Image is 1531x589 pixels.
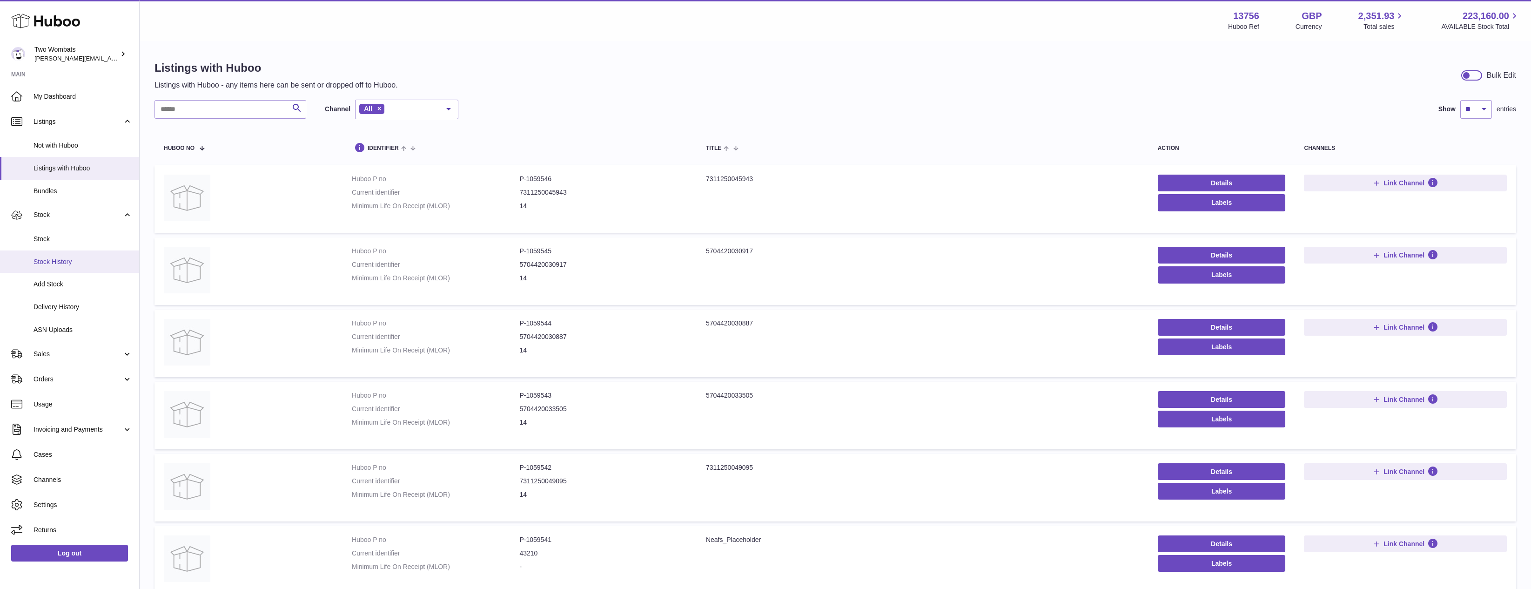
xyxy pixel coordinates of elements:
[352,549,519,558] dt: Current identifier
[352,260,519,269] dt: Current identifier
[34,425,122,434] span: Invoicing and Payments
[519,463,687,472] dd: P-1059542
[1158,266,1286,283] button: Labels
[519,405,687,413] dd: 5704420033505
[1438,105,1456,114] label: Show
[11,545,128,562] a: Log out
[34,475,132,484] span: Channels
[519,332,687,341] dd: 5704420030887
[34,164,132,173] span: Listings with Huboo
[1304,391,1507,408] button: Link Channel
[1383,540,1424,548] span: Link Channel
[34,350,122,359] span: Sales
[1158,175,1286,191] a: Details
[352,247,519,256] dt: Huboo P no
[1158,391,1286,408] a: Details
[34,450,132,459] span: Cases
[519,562,687,571] dd: -
[706,247,1139,256] div: 5704420030917
[519,319,687,328] dd: P-1059544
[519,202,687,210] dd: 14
[1158,247,1286,264] a: Details
[352,562,519,571] dt: Minimum Life On Receipt (MLOR)
[1158,145,1286,151] div: action
[706,319,1139,328] div: 5704420030887
[1363,22,1405,31] span: Total sales
[519,477,687,486] dd: 7311250049095
[1158,319,1286,336] a: Details
[706,145,721,151] span: title
[519,391,687,400] dd: P-1059543
[34,141,132,150] span: Not with Huboo
[34,54,187,62] span: [PERSON_NAME][EMAIL_ADDRESS][DOMAIN_NAME]
[352,346,519,355] dt: Minimum Life On Receipt (MLOR)
[1158,339,1286,355] button: Labels
[34,325,132,334] span: ASN Uploads
[1358,10,1405,31] a: 2,351.93 Total sales
[519,247,687,256] dd: P-1059545
[352,405,519,413] dt: Current identifier
[1296,22,1322,31] div: Currency
[519,490,687,499] dd: 14
[34,235,132,244] span: Stock
[706,535,1139,544] div: Neafs_Placeholder
[1358,10,1395,22] span: 2,351.93
[11,47,25,61] img: alan@twowombats.com
[519,346,687,355] dd: 14
[519,175,687,183] dd: P-1059546
[352,418,519,427] dt: Minimum Life On Receipt (MLOR)
[1304,145,1507,151] div: channels
[519,188,687,197] dd: 7311250045943
[154,80,398,90] p: Listings with Huboo - any items here can be sent or dropped off to Huboo.
[1383,395,1424,404] span: Link Channel
[1304,247,1507,264] button: Link Channel
[1304,175,1507,191] button: Link Channel
[325,105,350,114] label: Channel
[352,319,519,328] dt: Huboo P no
[519,418,687,427] dd: 14
[164,535,210,582] img: Neafs_Placeholder
[34,501,132,509] span: Settings
[1383,251,1424,259] span: Link Channel
[1302,10,1322,22] strong: GBP
[1463,10,1509,22] span: 223,160.00
[519,549,687,558] dd: 43210
[164,463,210,510] img: 7311250049095
[352,332,519,341] dt: Current identifier
[1158,194,1286,211] button: Labels
[34,400,132,409] span: Usage
[164,247,210,293] img: 5704420030917
[352,463,519,472] dt: Huboo P no
[706,175,1139,183] div: 7311250045943
[34,187,132,196] span: Bundles
[34,92,132,101] span: My Dashboard
[519,535,687,544] dd: P-1059541
[352,490,519,499] dt: Minimum Life On Receipt (MLOR)
[352,202,519,210] dt: Minimum Life On Receipt (MLOR)
[34,280,132,289] span: Add Stock
[352,188,519,197] dt: Current identifier
[1158,555,1286,572] button: Labels
[34,526,132,535] span: Returns
[1228,22,1259,31] div: Huboo Ref
[34,45,118,63] div: Two Wombats
[1383,179,1424,187] span: Link Channel
[1441,10,1520,31] a: 223,160.00 AVAILABLE Stock Total
[1383,467,1424,476] span: Link Channel
[164,145,195,151] span: Huboo no
[1304,319,1507,336] button: Link Channel
[164,175,210,221] img: 7311250045943
[1158,535,1286,552] a: Details
[34,303,132,311] span: Delivery History
[154,61,398,75] h1: Listings with Huboo
[164,319,210,366] img: 5704420030887
[352,391,519,400] dt: Huboo P no
[519,260,687,269] dd: 5704420030917
[1233,10,1259,22] strong: 13756
[519,274,687,283] dd: 14
[706,391,1139,400] div: 5704420033505
[1383,323,1424,332] span: Link Channel
[352,535,519,544] dt: Huboo P no
[34,210,122,219] span: Stock
[1487,70,1516,81] div: Bulk Edit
